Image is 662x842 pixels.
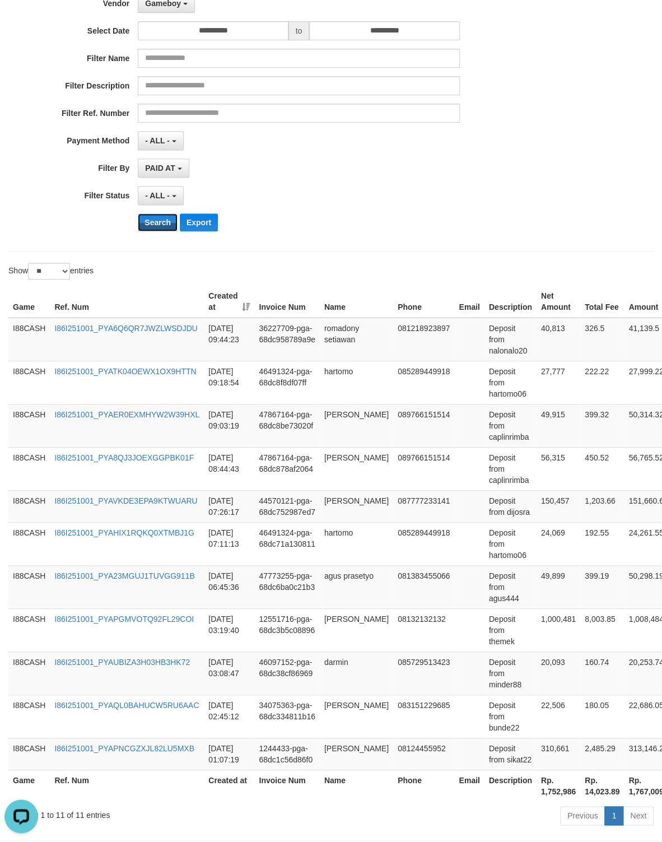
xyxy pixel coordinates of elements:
[537,490,580,522] td: 150,457
[537,770,580,802] th: Rp. 1,752,986
[8,738,50,770] td: I88CASH
[288,21,310,40] span: to
[254,770,319,802] th: Invoice Num
[54,571,194,580] a: I86I251001_PYA23MGUJ1TUVGG911B
[145,191,170,200] span: - ALL -
[254,490,319,522] td: 44570121-pga-68dc752987ed7
[204,522,254,565] td: [DATE] 07:11:13
[204,770,254,802] th: Created at
[204,608,254,652] td: [DATE] 03:19:40
[320,608,393,652] td: [PERSON_NAME]
[54,744,194,753] a: I86I251001_PYAPNCGZXJL82LU5MXB
[54,324,197,333] a: I86I251001_PYA6Q6QR7JWZLWSDJDU
[204,565,254,608] td: [DATE] 06:45:36
[204,318,254,361] td: [DATE] 09:44:23
[580,738,624,770] td: 2,485.29
[54,528,194,537] a: I86I251001_PYAHIX1RQKQ0XTMBJ1G
[254,608,319,652] td: 12551716-pga-68dc3b5c08896
[54,658,190,667] a: I86I251001_PYAUBIZA3H03HB3HK72
[8,361,50,404] td: I88CASH
[484,565,537,608] td: Deposit from agus444
[484,695,537,738] td: Deposit from bunde22
[537,447,580,490] td: 56,315
[484,318,537,361] td: Deposit from nalonalo20
[8,608,50,652] td: I88CASH
[8,770,50,802] th: Game
[537,522,580,565] td: 24,069
[393,404,454,447] td: 089766151514
[28,263,70,280] select: Showentries
[8,565,50,608] td: I88CASH
[537,318,580,361] td: 40,813
[560,806,605,825] a: Previous
[204,695,254,738] td: [DATE] 02:45:12
[484,738,537,770] td: Deposit from sikat22
[393,286,454,318] th: Phone
[8,263,94,280] label: Show entries
[537,738,580,770] td: 310,661
[537,652,580,695] td: 20,093
[484,522,537,565] td: Deposit from hartomo06
[580,565,624,608] td: 399.19
[393,361,454,404] td: 085289449918
[580,286,624,318] th: Total Fee
[484,490,537,522] td: Deposit from dijosra
[580,490,624,522] td: 1,203.66
[484,447,537,490] td: Deposit from caplinrimba
[537,361,580,404] td: 27,777
[393,447,454,490] td: 089766151514
[50,286,204,318] th: Ref. Num
[604,806,623,825] a: 1
[204,286,254,318] th: Created at: activate to sort column ascending
[580,318,624,361] td: 326.5
[8,652,50,695] td: I88CASH
[54,367,196,376] a: I86I251001_PYATK04OEWX1OX9HTTN
[145,136,170,145] span: - ALL -
[484,404,537,447] td: Deposit from caplinrimba
[254,652,319,695] td: 46097152-pga-68dc38cf86969
[580,695,624,738] td: 180.05
[580,608,624,652] td: 8,003.85
[320,565,393,608] td: agus prasetyo
[180,213,218,231] button: Export
[204,490,254,522] td: [DATE] 07:26:17
[484,608,537,652] td: Deposit from themek
[580,522,624,565] td: 192.55
[254,695,319,738] td: 34075363-pga-68dc334811b16
[393,522,454,565] td: 085289449918
[320,361,393,404] td: hartomo
[393,318,454,361] td: 081218923897
[254,361,319,404] td: 46491324-pga-68dc8f8df07ff
[393,695,454,738] td: 083151229685
[54,496,197,505] a: I86I251001_PYAVKDE3EPA9KTWUARU
[8,490,50,522] td: I88CASH
[393,770,454,802] th: Phone
[254,404,319,447] td: 47867164-pga-68dc8be73020f
[8,805,268,821] div: Showing 1 to 11 of 11 entries
[320,522,393,565] td: hartomo
[320,738,393,770] td: [PERSON_NAME]
[484,361,537,404] td: Deposit from hartomo06
[580,404,624,447] td: 399.32
[320,447,393,490] td: [PERSON_NAME]
[4,4,38,38] button: Open LiveChat chat widget
[537,404,580,447] td: 49,915
[393,652,454,695] td: 085729513423
[580,447,624,490] td: 450.52
[254,522,319,565] td: 46491324-pga-68dc71a130811
[484,652,537,695] td: Deposit from minder88
[393,608,454,652] td: 08132132132
[204,447,254,490] td: [DATE] 08:44:43
[580,652,624,695] td: 160.74
[204,404,254,447] td: [DATE] 09:03:19
[320,318,393,361] td: romadony setiawan
[8,695,50,738] td: I88CASH
[320,770,393,802] th: Name
[138,159,189,178] button: PAID AT
[50,770,204,802] th: Ref. Num
[8,318,50,361] td: I88CASH
[537,565,580,608] td: 49,899
[393,738,454,770] td: 08124455952
[254,286,319,318] th: Invoice Num
[254,447,319,490] td: 47867164-pga-68dc878af2064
